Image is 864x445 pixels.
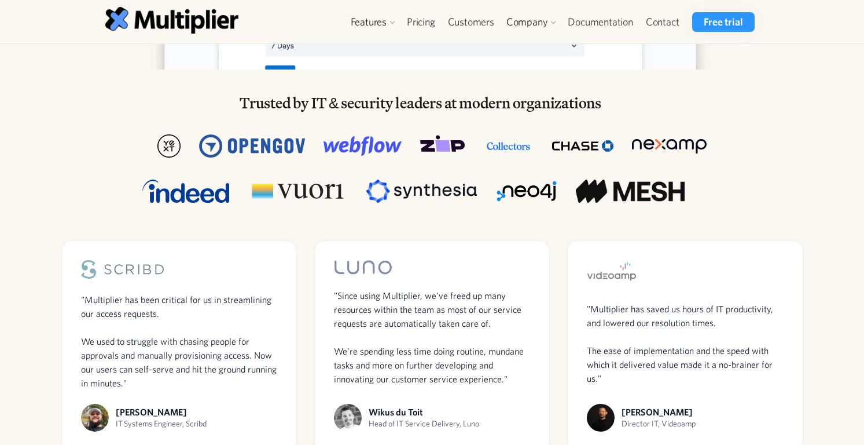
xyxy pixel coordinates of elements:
img: Company logo [632,139,707,154]
div: Head of IT Service Delivery, Luno [369,418,479,430]
img: Company logo [420,134,465,158]
div: IT Systems Engineer, Scribd [116,418,207,430]
img: Company logo [142,180,229,203]
img: Company logo [199,134,304,158]
img: Company logo [576,180,685,203]
img: Company logo [496,180,558,203]
img: Company logo [552,134,613,158]
img: Company logo [366,180,477,203]
div: Director IT, Videoamp [622,418,696,430]
img: Company logo [157,134,181,158]
a: Free trial [692,12,754,32]
div: Features [351,15,387,29]
div: Company [506,15,548,29]
div: "Since using Multiplier, we've freed up many resources within the team as most of our service req... [334,289,530,386]
a: Contact [639,12,686,32]
div: "Multiplier has saved us hours of IT productivity, and lowered our resolution times. The ease of ... [587,302,783,385]
a: Documentation [561,12,639,32]
img: Company logo [248,180,348,203]
a: Pricing [400,12,442,32]
div: Features [345,12,400,32]
span: "Multiplier has been critical for us in streamlining our access requests. We used to struggle wit... [81,294,277,388]
div: Wikus du Toit [369,406,479,418]
div: Company [501,12,562,32]
a: Customers [442,12,501,32]
div: [PERSON_NAME] [116,406,207,418]
img: Company logo [323,134,402,158]
img: Company logo [483,134,534,158]
div: [PERSON_NAME] [622,406,696,418]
